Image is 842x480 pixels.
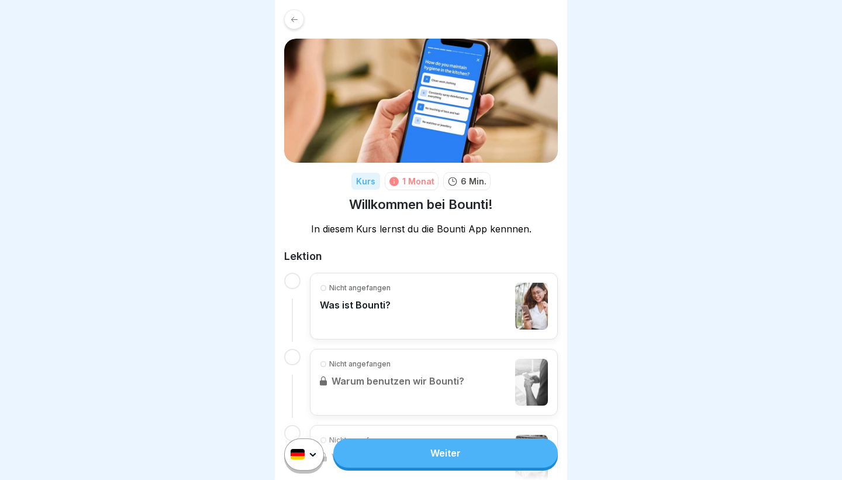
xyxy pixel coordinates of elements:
[320,299,391,311] p: Was ist Bounti?
[284,249,558,263] h2: Lektion
[461,175,486,187] p: 6 Min.
[333,438,558,468] a: Weiter
[320,283,548,330] a: Nicht angefangenWas ist Bounti?
[515,283,548,330] img: cljrty16a013ueu01ep0uwpyx.jpg
[284,39,558,163] img: xh3bnih80d1pxcetv9zsuevg.png
[284,222,558,235] p: In diesem Kurs lernst du die Bounti App kennnen.
[351,173,380,190] div: Kurs
[402,175,434,187] div: 1 Monat
[329,283,391,293] p: Nicht angefangen
[349,196,493,213] h1: Willkommen bei Bounti!
[291,450,305,460] img: de.svg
